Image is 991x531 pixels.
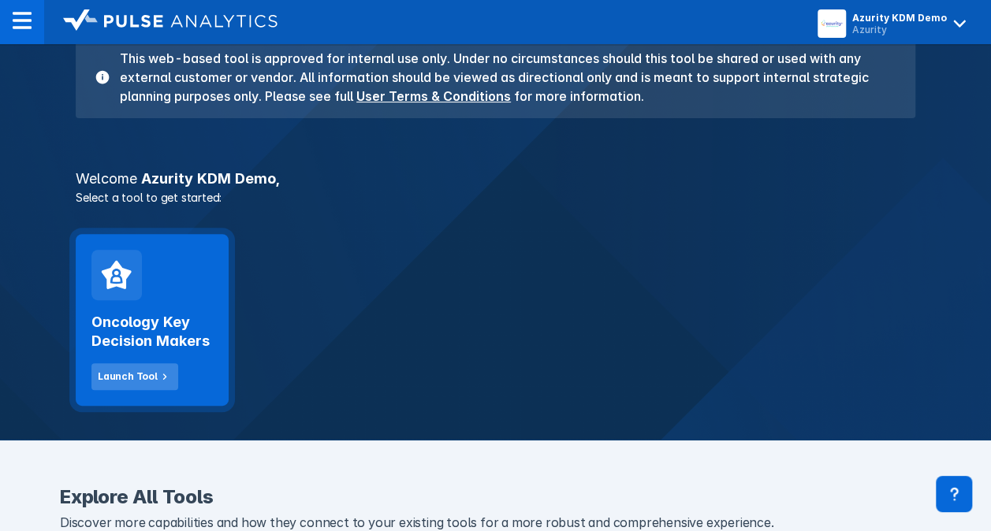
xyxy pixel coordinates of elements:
[60,488,931,507] h2: Explore All Tools
[66,172,925,186] h3: Azurity KDM Demo ,
[63,9,278,32] img: logo
[13,11,32,30] img: menu--horizontal.svg
[936,476,972,512] div: Contact Support
[76,234,229,406] a: Oncology Key Decision MakersLaunch Tool
[821,13,843,35] img: menu button
[44,9,278,35] a: logo
[110,49,896,106] h3: This web-based tool is approved for internal use only. Under no circumstances should this tool be...
[91,363,178,390] button: Launch Tool
[98,369,158,384] div: Launch Tool
[852,24,947,35] div: Azurity
[66,189,925,206] p: Select a tool to get started:
[91,313,213,351] h2: Oncology Key Decision Makers
[76,170,137,187] span: Welcome
[852,12,947,24] div: Azurity KDM Demo
[356,88,511,104] a: User Terms & Conditions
